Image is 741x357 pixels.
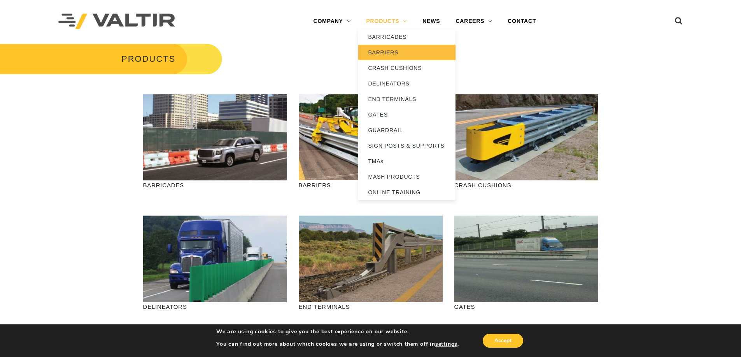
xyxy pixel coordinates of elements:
a: BARRICADES [358,29,455,45]
p: DELINEATORS [143,302,287,311]
p: You can find out more about which cookies we are using or switch them off in . [216,341,459,348]
a: ONLINE TRAINING [358,185,455,200]
a: CAREERS [448,14,500,29]
p: CRASH CUSHIONS [454,181,598,190]
img: Valtir [58,14,175,30]
a: BARRIERS [358,45,455,60]
a: COMPANY [305,14,358,29]
button: Accept [483,334,523,348]
a: PRODUCTS [358,14,415,29]
a: SIGN POSTS & SUPPORTS [358,138,455,153]
a: GUARDRAIL [358,122,455,138]
a: GATES [358,107,455,122]
a: NEWS [415,14,448,29]
p: BARRICADES [143,181,287,190]
a: END TERMINALS [358,91,455,107]
p: We are using cookies to give you the best experience on our website. [216,328,459,335]
a: DELINEATORS [358,76,455,91]
a: MASH PRODUCTS [358,169,455,185]
button: settings [435,341,457,348]
a: CRASH CUSHIONS [358,60,455,76]
p: BARRIERS [299,181,443,190]
p: GATES [454,302,598,311]
p: END TERMINALS [299,302,443,311]
a: CONTACT [500,14,544,29]
a: TMAs [358,153,455,169]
